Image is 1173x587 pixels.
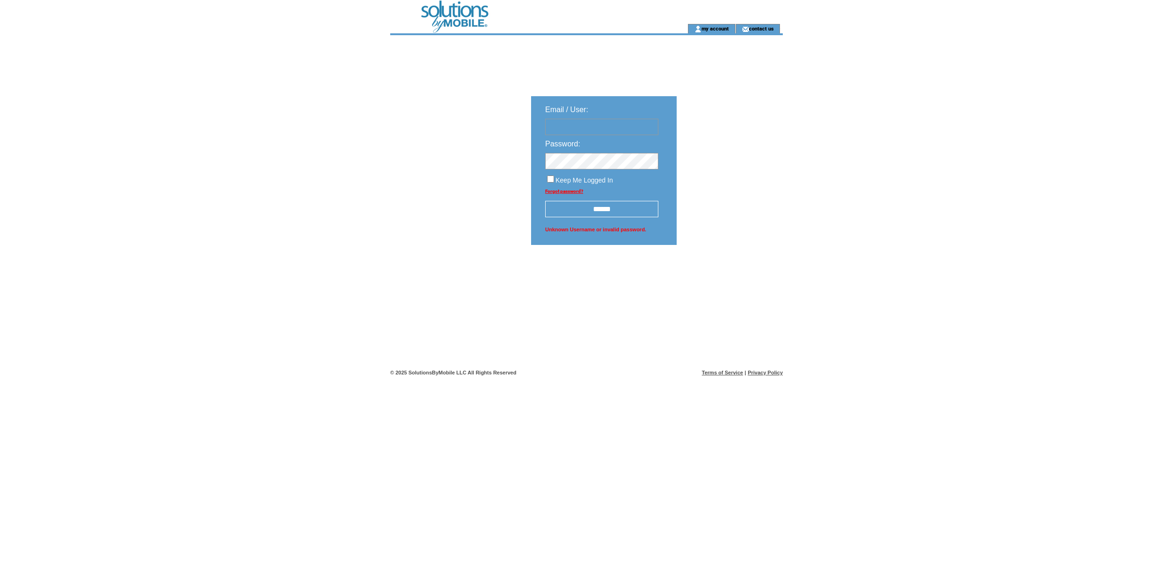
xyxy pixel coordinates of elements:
[745,370,746,375] span: |
[702,25,729,31] a: my account
[704,268,751,280] img: transparent.png
[556,176,613,184] span: Keep Me Logged In
[545,224,658,235] span: Unknown Username or invalid password.
[545,189,583,194] a: Forgot password?
[390,370,517,375] span: © 2025 SolutionsByMobile LLC All Rights Reserved
[748,370,783,375] a: Privacy Policy
[545,106,588,114] span: Email / User:
[749,25,774,31] a: contact us
[695,25,702,33] img: account_icon.gif
[545,140,580,148] span: Password:
[702,370,743,375] a: Terms of Service
[742,25,749,33] img: contact_us_icon.gif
